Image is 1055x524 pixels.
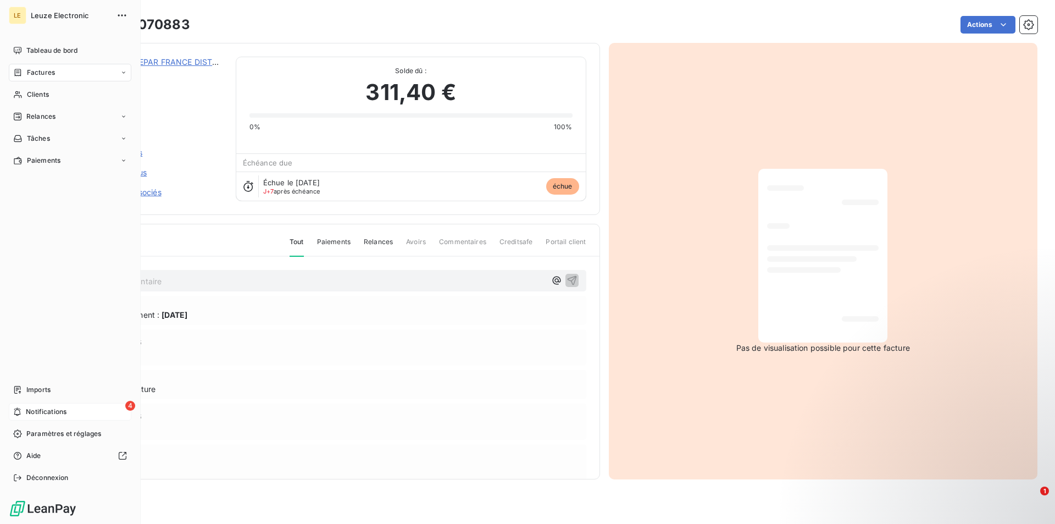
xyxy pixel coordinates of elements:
span: Paiements [317,237,351,256]
a: 122742 - SONEPAR FRANCE DISTRIBUTION SQ [86,57,263,67]
span: Échue le [DATE] [263,178,320,187]
span: 4 [125,401,135,411]
span: Avoirs [406,237,426,256]
span: Portail client [546,237,586,256]
h3: 2090070883 [103,15,190,35]
span: Paiements [27,156,60,166]
span: Déconnexion [26,473,69,483]
span: Tâches [27,134,50,144]
span: Notifications [26,407,66,417]
div: LE [9,7,26,24]
iframe: Intercom notifications message [835,417,1055,494]
img: Logo LeanPay [9,500,77,517]
span: après échéance [263,188,320,195]
span: Imports [26,385,51,395]
span: 1 [1040,487,1049,495]
span: Aide [26,451,41,461]
span: Clients [27,90,49,100]
span: J+7 [263,187,274,195]
span: 122742 [86,70,223,79]
span: Échéance due [243,158,293,167]
button: Actions [960,16,1015,34]
span: Leuze Electronic [31,11,110,20]
span: 311,40 € [365,76,456,109]
span: Paramètres et réglages [26,429,101,439]
span: 0% [249,122,260,132]
iframe: Intercom live chat [1018,487,1044,513]
span: échue [546,178,579,195]
span: Creditsafe [499,237,533,256]
span: Commentaires [439,237,486,256]
span: Relances [364,237,393,256]
span: Relances [26,112,55,122]
span: Factures [27,68,55,78]
a: Aide [9,447,131,465]
span: Tableau de bord [26,46,77,56]
span: [DATE] [162,309,187,321]
span: 100% [554,122,573,132]
span: Solde dû : [249,66,573,76]
span: Tout [290,237,304,257]
span: Pas de visualisation possible pour cette facture [736,343,910,354]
